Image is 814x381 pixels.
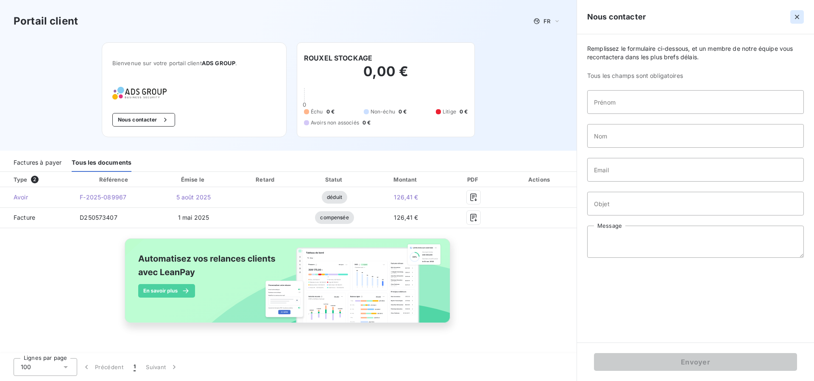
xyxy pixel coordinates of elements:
[594,353,797,371] button: Envoyer
[304,63,468,88] h2: 0,00 €
[587,192,804,215] input: placeholder
[311,108,323,116] span: Échu
[362,119,371,127] span: 0 €
[544,18,550,25] span: FR
[302,175,367,184] div: Statut
[460,108,468,116] span: 0 €
[8,175,71,184] div: Type
[14,154,61,172] div: Factures à payer
[202,60,235,66] span: ADS GROUP
[72,154,131,172] div: Tous les documents
[128,358,141,376] button: 1
[77,358,128,376] button: Précédent
[99,176,128,183] div: Référence
[178,214,209,221] span: 1 mai 2025
[112,87,167,99] img: Company logo
[134,363,136,371] span: 1
[326,108,335,116] span: 0 €
[14,14,78,29] h3: Portail client
[371,108,395,116] span: Non-échu
[157,175,229,184] div: Émise le
[112,113,175,127] button: Nous contacter
[80,193,126,201] span: F-2025-089967
[112,60,276,66] span: Bienvenue sur votre portail client .
[394,214,418,221] span: 126,41 €
[304,53,372,63] h6: ROUXEL STOCKAGE
[322,191,347,204] span: déduit
[446,175,502,184] div: PDF
[7,213,66,222] span: Facture
[303,101,306,108] span: 0
[443,108,456,116] span: Litige
[31,176,39,183] span: 2
[141,358,184,376] button: Suivant
[394,193,418,201] span: 126,41 €
[7,193,66,202] span: Avoir
[587,158,804,182] input: placeholder
[80,214,117,221] span: D250573407
[311,119,359,127] span: Avoirs non associés
[587,90,804,114] input: placeholder
[587,72,804,80] span: Tous les champs sont obligatoires
[587,44,804,61] span: Remplissez le formulaire ci-dessous, et un membre de notre équipe vous recontactera dans les plus...
[176,193,211,201] span: 5 août 2025
[587,124,804,148] input: placeholder
[370,175,442,184] div: Montant
[233,175,299,184] div: Retard
[117,233,460,337] img: banner
[505,175,575,184] div: Actions
[587,11,646,23] h5: Nous contacter
[21,363,31,371] span: 100
[315,211,354,224] span: compensée
[399,108,407,116] span: 0 €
